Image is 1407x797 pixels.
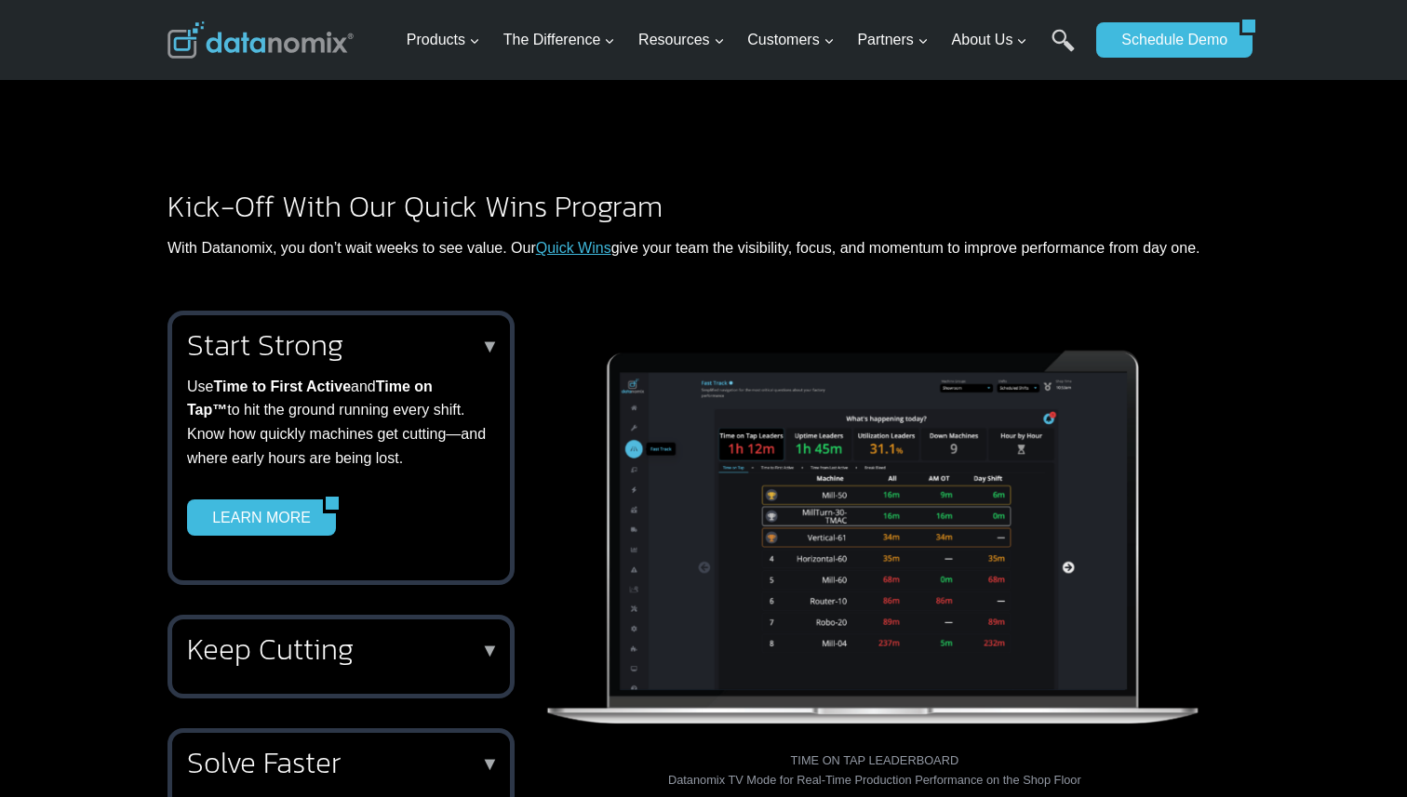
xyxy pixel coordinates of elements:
a: Terms [208,415,236,428]
p: ▼ [481,339,500,352]
iframe: Chat Widget [1314,708,1407,797]
h2: Kick-Off With Our Quick Wins Program [167,192,1239,221]
p: ▼ [481,757,500,770]
p: ▼ [481,644,500,657]
h2: Solve Faster [187,748,488,777]
strong: Time to First Active [213,379,351,394]
span: Partners [857,28,928,52]
span: The Difference [503,28,616,52]
span: State/Region [419,230,490,246]
span: Products [407,28,480,52]
p: Use and to hit the ground running every shift. Know how quickly machines get cutting—and where ea... [187,375,488,470]
img: Datanomix Fast Track Dashboard [544,311,1204,746]
a: LEARN MORE [187,499,323,535]
span: Customers [747,28,834,52]
figcaption: TIME ON TAP LEADERBOARD Datanomix TV Mode for Real-Time Production Performance on the Shop Floor [544,751,1204,790]
span: About Us [952,28,1028,52]
nav: Primary Navigation [399,10,1088,71]
a: Privacy Policy [253,415,314,428]
span: Last Name [419,1,478,18]
a: Schedule Demo [1096,22,1239,58]
p: With Datanomix, you don’t wait weeks to see value. Our give your team the visibility, focus, and ... [167,236,1239,260]
h2: Start Strong [187,330,488,360]
span: Phone number [419,77,502,94]
span: Resources [638,28,724,52]
h2: Keep Cutting [187,634,488,664]
a: Quick Wins [536,240,611,256]
a: Search [1052,29,1075,71]
img: Datanomix [167,21,354,59]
